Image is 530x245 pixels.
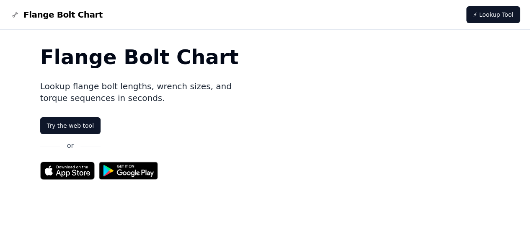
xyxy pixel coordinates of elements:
[67,141,74,151] p: or
[10,10,20,20] img: Flange Bolt Chart Logo
[40,80,239,104] p: Lookup flange bolt lengths, wrench sizes, and torque sequences in seconds.
[40,47,239,67] h1: Flange Bolt Chart
[23,9,103,21] span: Flange Bolt Chart
[10,9,103,21] a: Flange Bolt Chart LogoFlange Bolt Chart
[238,47,490,240] img: Flange bolt chart app screenshot
[466,6,520,23] a: ⚡ Lookup Tool
[40,117,101,134] a: Try the web tool
[40,162,95,180] img: App Store badge for the Flange Bolt Chart app
[95,157,163,184] img: Get it on Google Play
